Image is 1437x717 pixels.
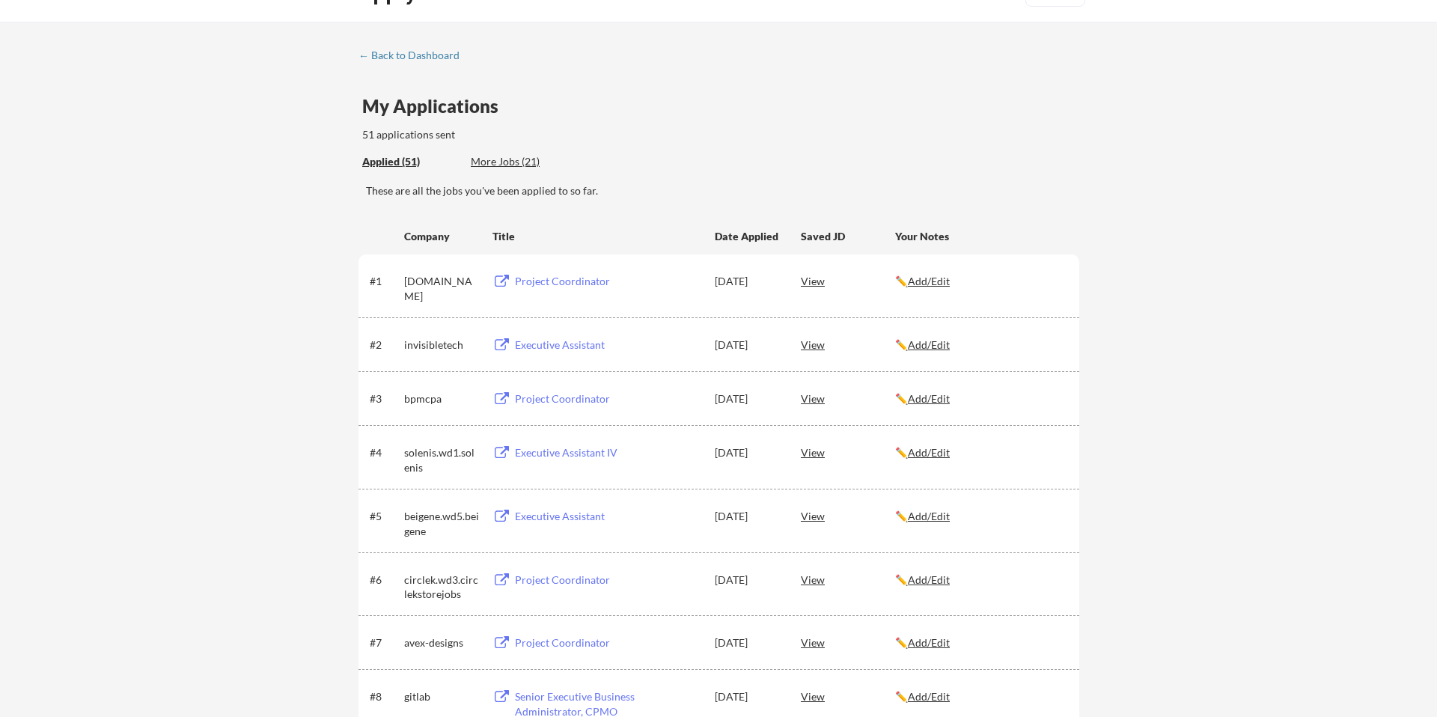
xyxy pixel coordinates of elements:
div: Date Applied [715,229,781,244]
div: Executive Assistant IV [515,445,701,460]
div: These are job applications we think you'd be a good fit for, but couldn't apply you to automatica... [471,154,581,170]
div: [DATE] [715,635,781,650]
div: View [801,502,895,529]
div: These are all the jobs you've been applied to so far. [366,183,1079,198]
div: My Applications [362,97,510,115]
u: Add/Edit [908,573,950,586]
u: Add/Edit [908,446,950,459]
u: Add/Edit [908,510,950,522]
div: Title [492,229,701,244]
div: Your Notes [895,229,1066,244]
div: View [801,267,895,294]
div: beigene.wd5.beigene [404,509,479,538]
div: Executive Assistant [515,338,701,353]
div: avex-designs [404,635,479,650]
div: gitlab [404,689,479,704]
div: #6 [370,573,399,588]
u: Add/Edit [908,338,950,351]
div: ✏️ [895,573,1066,588]
div: View [801,683,895,710]
div: #5 [370,509,399,524]
div: View [801,629,895,656]
div: #4 [370,445,399,460]
div: Company [404,229,479,244]
div: #3 [370,391,399,406]
u: Add/Edit [908,275,950,287]
div: [DATE] [715,445,781,460]
div: Saved JD [801,222,895,249]
div: Project Coordinator [515,274,701,289]
div: ✏️ [895,689,1066,704]
div: [DOMAIN_NAME] [404,274,479,303]
div: ← Back to Dashboard [359,50,471,61]
u: Add/Edit [908,392,950,405]
div: [DATE] [715,509,781,524]
div: Project Coordinator [515,573,701,588]
div: View [801,566,895,593]
div: [DATE] [715,274,781,289]
div: View [801,385,895,412]
div: These are all the jobs you've been applied to so far. [362,154,460,170]
div: bpmcpa [404,391,479,406]
div: More Jobs (21) [471,154,581,169]
div: [DATE] [715,573,781,588]
div: ✏️ [895,338,1066,353]
div: #7 [370,635,399,650]
div: View [801,439,895,466]
u: Add/Edit [908,690,950,703]
div: #1 [370,274,399,289]
div: Applied (51) [362,154,460,169]
div: ✏️ [895,635,1066,650]
div: #2 [370,338,399,353]
div: solenis.wd1.solenis [404,445,479,475]
div: [DATE] [715,338,781,353]
div: 51 applications sent [362,127,652,142]
div: View [801,331,895,358]
div: invisibletech [404,338,479,353]
div: ✏️ [895,391,1066,406]
div: ✏️ [895,509,1066,524]
div: [DATE] [715,689,781,704]
div: ✏️ [895,445,1066,460]
div: [DATE] [715,391,781,406]
div: ✏️ [895,274,1066,289]
div: Project Coordinator [515,635,701,650]
a: ← Back to Dashboard [359,49,471,64]
div: circlek.wd3.circlekstorejobs [404,573,479,602]
div: Executive Assistant [515,509,701,524]
u: Add/Edit [908,636,950,649]
div: Project Coordinator [515,391,701,406]
div: #8 [370,689,399,704]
